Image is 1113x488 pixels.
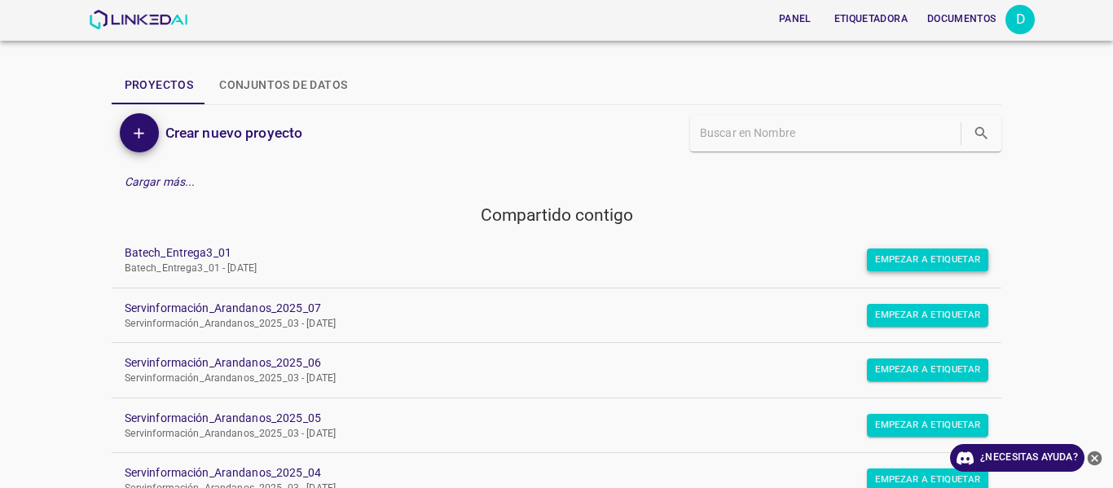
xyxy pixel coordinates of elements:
font: Cargar más... [125,175,196,188]
button: Empezar a etiquetar [867,248,988,271]
font: Empezar a etiquetar [875,419,980,430]
font: Conjuntos de datos [219,78,347,91]
font: Empezar a etiquetar [875,253,980,265]
div: D [1005,5,1035,34]
font: Compartido contigo [481,205,633,225]
font: ¿Necesitas ayuda? [980,451,1078,463]
button: Empezar a etiquetar [867,414,988,437]
img: LinkedAI [89,10,187,29]
font: Servinformación_Arandanos_2025_06 [125,356,321,369]
font: Servinformación_Arandanos_2025_03 - [DATE] [125,428,337,439]
a: Servinformación_Arandanos_2025_07 [125,300,963,317]
font: Batech_Entrega3_01 - [DATE] [125,262,257,274]
font: Servinformación_Arandanos_2025_07 [125,301,321,314]
div: Cargar más... [112,167,1002,197]
a: Documentos [917,2,1006,37]
font: Etiquetadora [834,13,908,24]
a: Batech_Entrega3_01 [125,244,963,262]
button: Empezar a etiquetar [867,304,988,327]
a: Panel [766,2,825,37]
a: Servinformación_Arandanos_2025_05 [125,410,963,427]
button: buscar [965,117,998,150]
a: Etiquetadora [825,2,917,37]
button: Documentos [921,6,1003,33]
button: Etiquetadora [828,6,914,33]
font: Empezar a etiquetar [875,363,980,375]
font: Documentos [927,13,996,24]
font: Servinformación_Arandanos_2025_03 - [DATE] [125,372,337,384]
font: Empezar a etiquetar [875,473,980,485]
a: Servinformación_Arandanos_2025_06 [125,354,963,371]
font: Batech_Entrega3_01 [125,246,231,259]
font: Panel [779,13,812,24]
button: Empezar a etiquetar [867,358,988,381]
button: Abrir configuración [1005,5,1035,34]
a: ¿Necesitas ayuda? [950,444,1084,472]
font: Proyectos [125,78,194,91]
font: Crear nuevo proyecto [165,125,303,141]
button: Panel [769,6,821,33]
font: Servinformación_Arandanos_2025_03 - [DATE] [125,318,337,329]
button: Agregar [120,113,159,152]
font: Servinformación_Arandanos_2025_04 [125,466,321,479]
font: Empezar a etiquetar [875,309,980,320]
a: Servinformación_Arandanos_2025_04 [125,464,963,481]
input: Buscar en Nombre [700,121,957,145]
font: Servinformación_Arandanos_2025_05 [125,411,321,424]
button: ayuda cercana [1084,444,1105,472]
a: Crear nuevo proyecto [159,121,303,144]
